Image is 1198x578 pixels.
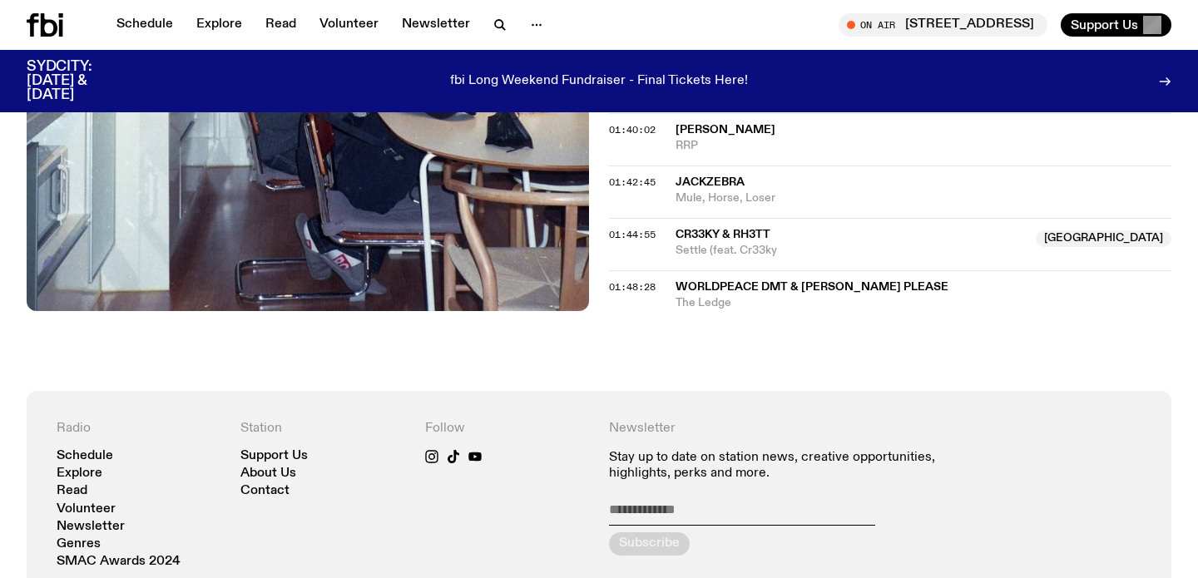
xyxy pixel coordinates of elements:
[106,13,183,37] a: Schedule
[609,421,958,437] h4: Newsletter
[57,450,113,462] a: Schedule
[1071,17,1138,32] span: Support Us
[57,538,101,551] a: Genres
[676,124,775,136] span: [PERSON_NAME]
[309,13,389,37] a: Volunteer
[392,13,480,37] a: Newsletter
[1036,230,1171,247] span: [GEOGRAPHIC_DATA]
[57,556,181,568] a: SMAC Awards 2024
[839,13,1047,37] button: On Air[STREET_ADDRESS]
[57,485,87,497] a: Read
[609,280,656,294] span: 01:48:28
[186,13,252,37] a: Explore
[255,13,306,37] a: Read
[57,503,116,516] a: Volunteer
[240,421,404,437] h4: Station
[1061,13,1171,37] button: Support Us
[609,228,656,241] span: 01:44:55
[676,281,948,293] span: Worldpeace DMT & [PERSON_NAME] Please
[57,521,125,533] a: Newsletter
[609,450,958,482] p: Stay up to date on station news, creative opportunities, highlights, perks and more.
[57,467,102,480] a: Explore
[609,175,656,189] span: 01:42:45
[450,74,748,89] p: fbi Long Weekend Fundraiser - Final Tickets Here!
[676,243,1026,259] span: Settle (feat. Cr33ky
[425,421,589,437] h4: Follow
[240,467,296,480] a: About Us
[609,123,656,136] span: 01:40:02
[240,485,290,497] a: Contact
[240,450,308,462] a: Support Us
[676,176,745,188] span: jackzebra
[676,295,1171,311] span: The Ledge
[57,421,220,437] h4: Radio
[676,229,770,240] span: CR33KY & Rh3tt
[609,532,690,556] button: Subscribe
[676,138,1171,154] span: RRP
[676,190,1171,206] span: Mule, Horse, Loser
[27,60,133,102] h3: SYDCITY: [DATE] & [DATE]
